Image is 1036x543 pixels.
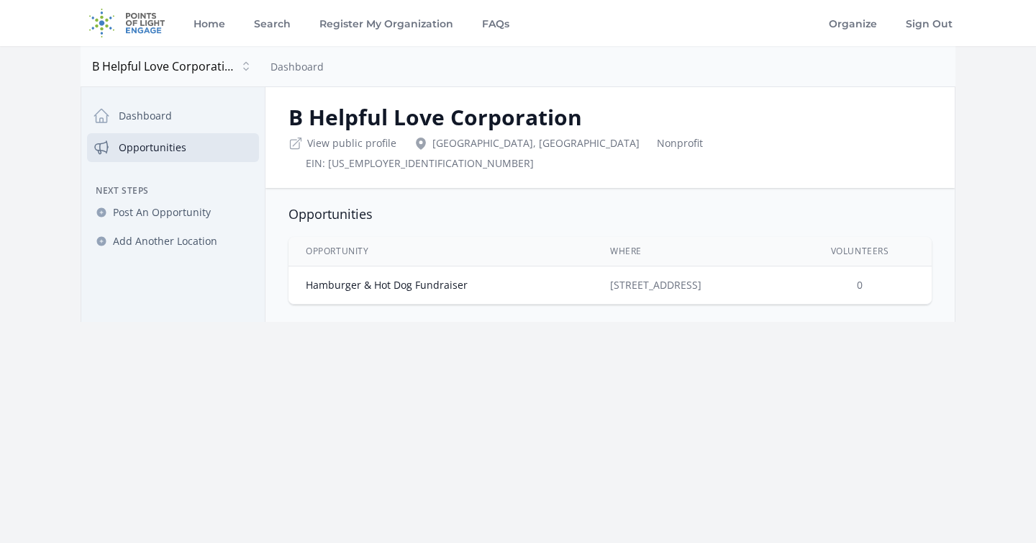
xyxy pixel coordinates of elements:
a: Post An Opportunity [87,199,259,225]
div: EIN: [US_EMPLOYER_IDENTIFICATION_NUMBER] [306,156,534,171]
td: 0 [788,266,932,305]
h2: B Helpful Love Corporation [288,104,932,130]
a: View public profile [307,136,396,151]
th: Volunteers [788,237,932,266]
div: [GEOGRAPHIC_DATA], [GEOGRAPHIC_DATA] [414,136,640,151]
a: Dashboard [87,102,259,130]
a: Dashboard [271,60,324,73]
span: Add Another Location [113,234,217,248]
div: Nonprofit [657,136,703,151]
h3: Next Steps [87,185,259,197]
a: Opportunities [87,133,259,162]
h3: Opportunities [288,205,932,223]
th: Opportunity [288,237,593,266]
nav: Breadcrumb [271,58,324,75]
a: Add Another Location [87,228,259,254]
span: B Helpful Love Corporation [92,58,236,75]
a: Hamburger & Hot Dog Fundraiser [306,278,468,292]
button: B Helpful Love Corporation [86,52,259,81]
th: Where [593,237,788,266]
span: Post An Opportunity [113,205,211,220]
td: [STREET_ADDRESS] [593,266,788,305]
